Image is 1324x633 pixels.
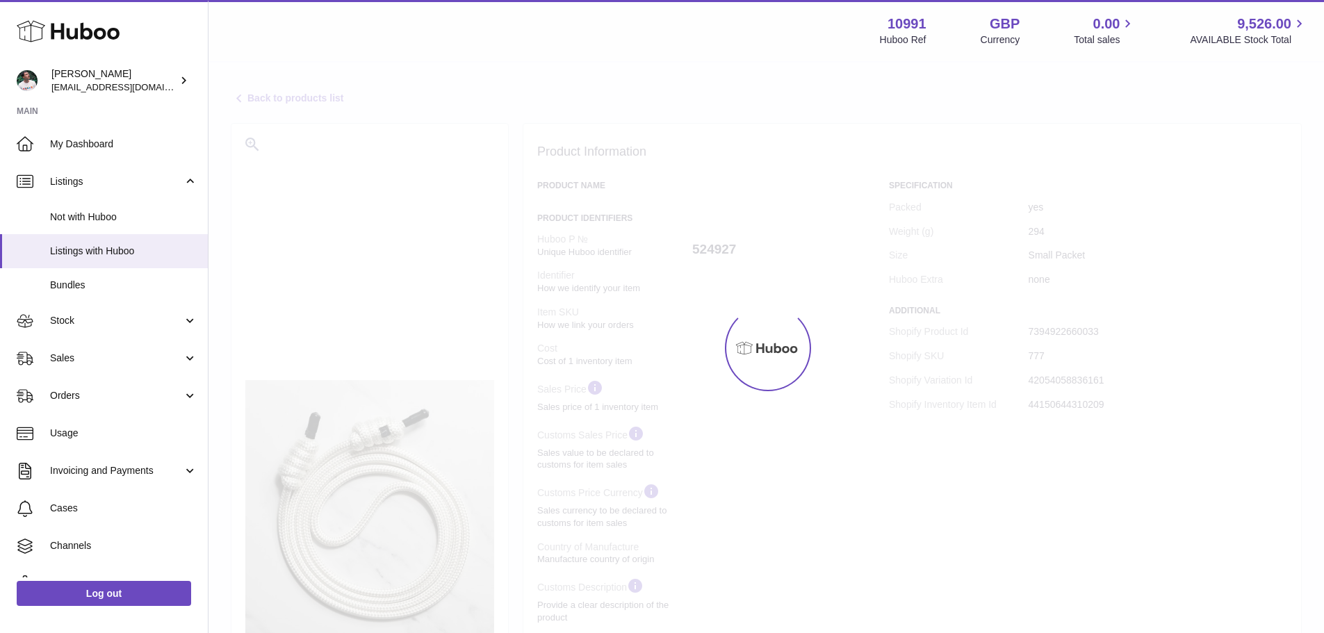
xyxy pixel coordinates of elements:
img: internalAdmin-10991@internal.huboo.com [17,70,38,91]
span: Listings with Huboo [50,245,197,258]
div: [PERSON_NAME] [51,67,177,94]
span: 9,526.00 [1237,15,1291,33]
a: 9,526.00 AVAILABLE Stock Total [1190,15,1307,47]
span: Stock [50,314,183,327]
a: Log out [17,581,191,606]
span: Listings [50,175,183,188]
span: Invoicing and Payments [50,464,183,477]
strong: GBP [990,15,1020,33]
strong: 10991 [888,15,926,33]
div: Currency [981,33,1020,47]
span: AVAILABLE Stock Total [1190,33,1307,47]
span: Bundles [50,279,197,292]
span: My Dashboard [50,138,197,151]
span: Settings [50,577,197,590]
span: Sales [50,352,183,365]
span: Not with Huboo [50,211,197,224]
span: Cases [50,502,197,515]
span: [EMAIL_ADDRESS][DOMAIN_NAME] [51,81,204,92]
a: 0.00 Total sales [1074,15,1136,47]
span: Channels [50,539,197,552]
div: Huboo Ref [880,33,926,47]
span: Usage [50,427,197,440]
span: Total sales [1074,33,1136,47]
span: Orders [50,389,183,402]
span: 0.00 [1093,15,1120,33]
